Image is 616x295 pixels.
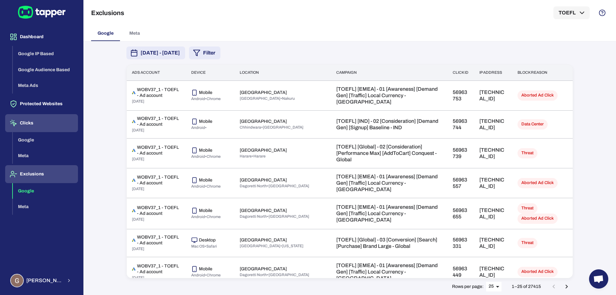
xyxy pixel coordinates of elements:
button: Meta [13,148,78,164]
button: Dashboard [5,28,78,46]
span: Google [98,30,114,36]
span: [DATE] [132,247,144,251]
p: [TECHNICAL_ID] [479,118,507,131]
th: Click id [448,65,474,80]
a: Google [13,188,78,193]
th: Device [186,65,235,80]
button: [DATE] - [DATE] [126,46,185,59]
span: Harare • Harare [240,154,266,158]
p: [TECHNICAL_ID] [479,147,507,160]
p: 1–25 of 27415 [512,284,541,290]
span: [DATE] [132,217,144,222]
p: Desktop [199,237,216,243]
p: WOBV37_1 - TOEFL - Ad account [137,174,181,186]
p: Mobile [199,147,212,153]
p: [GEOGRAPHIC_DATA] [240,237,287,243]
p: [TECHNICAL_ID] [479,177,507,190]
span: Aborted Ad Click [518,93,558,98]
p: [TOEFL] [IND] - 02 [Consideration] [Demand Gen] [Signup] Baseline - IND [336,118,442,131]
span: Dagoretti North • [GEOGRAPHIC_DATA] [240,273,309,277]
button: Protected Websites [5,95,78,113]
span: Meta [129,30,140,36]
h5: Exclusions [91,9,124,17]
button: Guillaume Lebelle[PERSON_NAME] Lebelle [5,271,78,290]
button: Meta Ads [13,78,78,94]
button: Filter [189,46,220,59]
p: WOBV37_1 - TOEFL - Ad account [137,263,181,275]
p: 56963744 [453,118,469,131]
span: [DATE] - [DATE] [141,49,180,57]
p: [GEOGRAPHIC_DATA] [240,119,287,124]
img: Guillaume Lebelle [11,274,23,287]
p: 56963449 [453,265,469,278]
span: [GEOGRAPHIC_DATA] • Nakuru [240,96,295,101]
p: [GEOGRAPHIC_DATA] [240,266,287,272]
span: [DATE] [132,275,144,280]
span: Aborted Ad Click [518,269,558,274]
p: 56963753 [453,89,469,102]
p: WOBV37_1 - TOEFL - Ad account [137,205,181,216]
a: Google [13,137,78,142]
button: Google [13,132,78,148]
th: Campaign [331,65,448,80]
span: [PERSON_NAME] Lebelle [26,277,63,284]
p: [TOEFL] [Global] - 03 [Conversion] [Search] [Purchase] Brand Large - Global [336,237,442,249]
p: 56963331 [453,237,469,249]
p: 56963739 [453,147,469,160]
p: Mobile [199,208,212,214]
span: Threat [518,206,537,211]
p: [TOEFL] [EMEA] - 01 [Awareness] [Demand Gen] [Traffic] Local Currency - [GEOGRAPHIC_DATA] [336,204,442,223]
p: WOBV37_1 - TOEFL - Ad account [137,234,181,246]
span: [GEOGRAPHIC_DATA] • [US_STATE] [240,244,304,248]
a: Google Audience Based [13,66,78,72]
button: Google [13,183,78,199]
p: 56963655 [453,207,469,220]
a: Exclusions [5,171,78,176]
p: Mobile [199,119,212,124]
span: Android • Chrome [191,273,221,277]
span: Android • Chrome [191,97,221,101]
div: 25 [486,282,501,291]
span: Android • [191,125,207,130]
span: [DATE] [132,157,144,161]
p: Rows per page: [452,284,483,290]
p: WOBV37_1 - TOEFL - Ad account [137,145,181,156]
p: [GEOGRAPHIC_DATA] [240,147,287,153]
button: Exclusions [5,165,78,183]
p: [GEOGRAPHIC_DATA] [240,208,287,214]
p: [TECHNICAL_ID] [479,265,507,278]
span: Mac OS • Safari [191,244,217,249]
span: Threat [518,240,537,246]
a: Google IP Based [13,51,78,56]
a: Clicks [5,120,78,125]
p: Mobile [199,90,212,96]
span: Data Center [518,122,548,127]
p: [TECHNICAL_ID] [479,207,507,220]
span: Dagoretti North • [GEOGRAPHIC_DATA] [240,214,309,219]
span: [DATE] [132,99,144,104]
p: [TOEFL] [EMEA] - 01 [Awareness] [Demand Gen] [Traffic] Local Currency - [GEOGRAPHIC_DATA] [336,173,442,193]
span: [DATE] [132,187,144,191]
button: Go to next page [560,280,573,293]
span: Aborted Ad Click [518,180,558,186]
a: Protected Websites [5,101,78,106]
a: Meta [13,204,78,209]
button: Google Audience Based [13,62,78,78]
th: Location [235,65,331,80]
span: Android • Chrome [191,154,221,159]
p: WOBV37_1 - TOEFL - Ad account [137,116,181,127]
span: Dagoretti North • [GEOGRAPHIC_DATA] [240,184,309,188]
span: Android • Chrome [191,215,221,219]
p: [GEOGRAPHIC_DATA] [240,177,287,183]
p: [TECHNICAL_ID] [479,237,507,249]
span: Android • Chrome [191,184,221,189]
button: Google IP Based [13,46,78,62]
p: 56963557 [453,177,469,190]
th: Block reason [512,65,573,80]
p: Mobile [199,177,212,183]
p: [TOEFL] [EMEA] - 01 [Awareness] [Demand Gen] [Traffic] Local Currency - [GEOGRAPHIC_DATA] [336,86,442,105]
p: [TECHNICAL_ID] [479,89,507,102]
p: [GEOGRAPHIC_DATA] [240,90,287,96]
p: [TOEFL] [EMEA] - 01 [Awareness] [Demand Gen] [Traffic] Local Currency - [GEOGRAPHIC_DATA] [336,262,442,282]
button: Meta [13,199,78,215]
